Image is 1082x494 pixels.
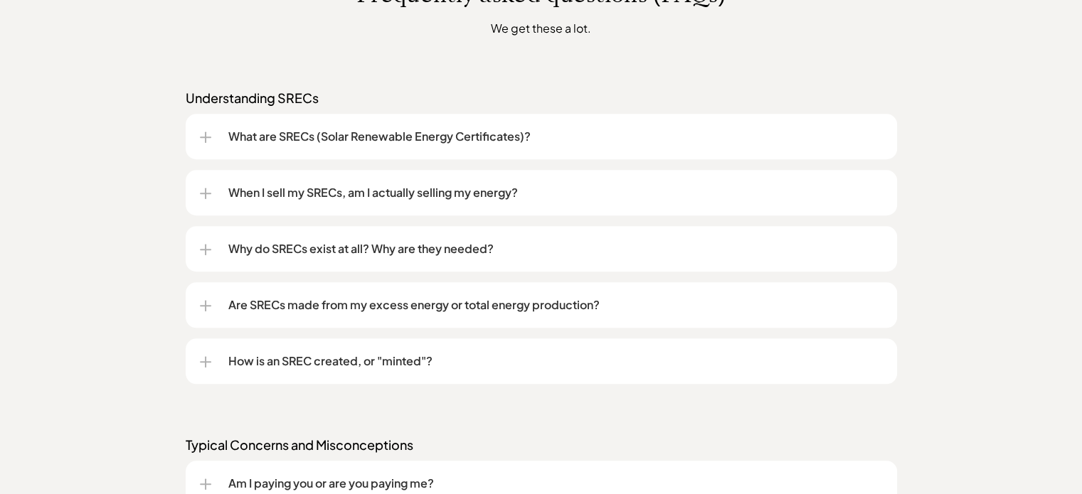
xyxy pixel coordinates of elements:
p: Why do SRECs exist at all? Why are they needed? [228,240,883,257]
p: Am I paying you or are you paying me? [228,475,883,492]
p: Understanding SRECs [186,90,897,107]
p: When I sell my SRECs, am I actually selling my energy? [228,184,883,201]
p: Are SRECs made from my excess energy or total energy production? [228,296,883,313]
p: We get these a lot. [277,19,805,37]
p: Typical Concerns and Misconceptions [186,436,897,453]
p: What are SRECs (Solar Renewable Energy Certificates)? [228,128,883,145]
p: How is an SREC created, or "minted"? [228,353,883,370]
